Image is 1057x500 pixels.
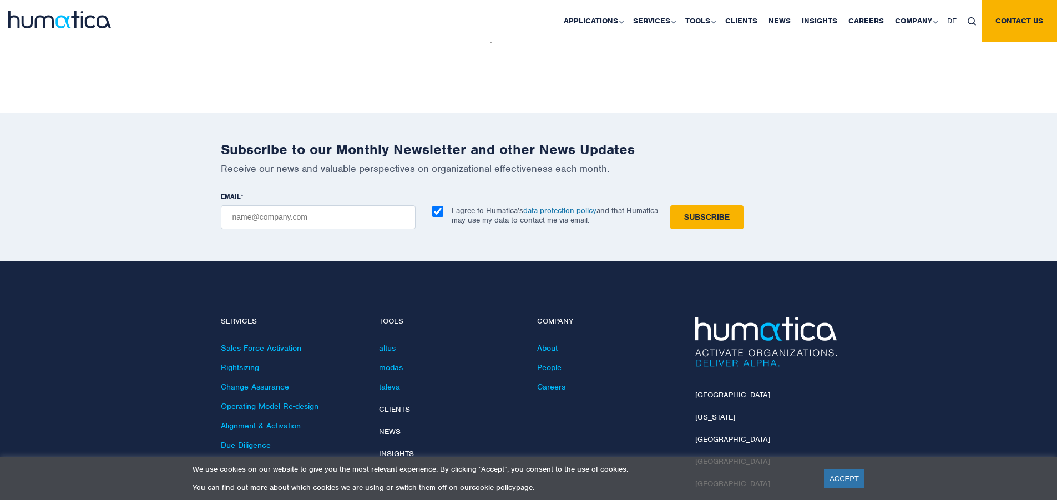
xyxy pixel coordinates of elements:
[695,412,735,422] a: [US_STATE]
[193,483,810,492] p: You can find out more about which cookies we are using or switch them off on our page.
[379,343,396,353] a: altus
[432,206,443,217] input: I agree to Humatica’sdata protection policyand that Humatica may use my data to contact me via em...
[221,343,301,353] a: Sales Force Activation
[472,483,516,492] a: cookie policy
[695,317,837,367] img: Humatica
[8,11,111,28] img: logo
[379,382,400,392] a: taleva
[695,435,770,444] a: [GEOGRAPHIC_DATA]
[537,317,679,326] h4: Company
[379,317,520,326] h4: Tools
[221,141,837,158] h2: Subscribe to our Monthly Newsletter and other News Updates
[695,390,770,400] a: [GEOGRAPHIC_DATA]
[379,449,414,458] a: Insights
[947,16,957,26] span: DE
[523,206,596,215] a: data protection policy
[221,440,271,450] a: Due Diligence
[537,362,562,372] a: People
[221,382,289,392] a: Change Assurance
[537,343,558,353] a: About
[221,317,362,326] h4: Services
[537,382,565,392] a: Careers
[221,205,416,229] input: name@company.com
[221,401,318,411] a: Operating Model Re-design
[452,206,658,225] p: I agree to Humatica’s and that Humatica may use my data to contact me via email.
[670,205,744,229] input: Subscribe
[379,405,410,414] a: Clients
[824,469,864,488] a: ACCEPT
[221,163,837,175] p: Receive our news and valuable perspectives on organizational effectiveness each month.
[193,464,810,474] p: We use cookies on our website to give you the most relevant experience. By clicking “Accept”, you...
[379,362,403,372] a: modas
[968,17,976,26] img: search_icon
[379,427,401,436] a: News
[221,421,301,431] a: Alignment & Activation
[221,192,241,201] span: EMAIL
[221,362,259,372] a: Rightsizing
